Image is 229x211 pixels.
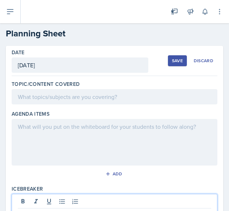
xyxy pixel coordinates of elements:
[103,168,126,179] button: Add
[194,58,213,64] div: Discard
[172,58,183,64] div: Save
[12,185,43,192] label: Icebreaker
[6,27,223,40] h2: Planning Sheet
[190,55,217,66] button: Discard
[12,80,80,88] label: Topic/Content Covered
[168,55,187,66] button: Save
[12,110,49,118] label: Agenda items
[12,49,24,56] label: Date
[107,171,122,177] div: Add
